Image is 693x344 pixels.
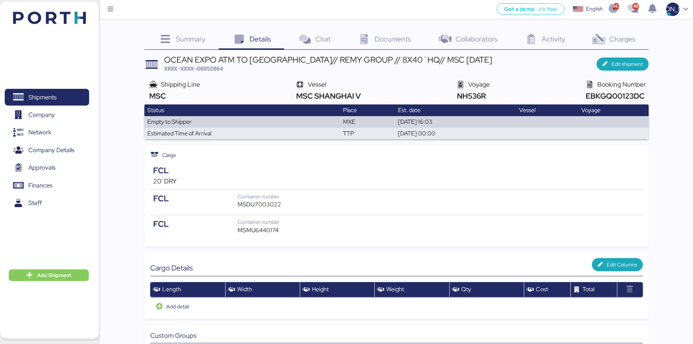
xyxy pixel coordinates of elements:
div: MSDU7003022 [238,200,287,209]
button: Add Shipment [9,269,89,281]
a: Company [5,107,89,123]
span: Charges [609,34,636,44]
span: Total [582,285,594,293]
div: 20' DRY [153,177,238,186]
a: Shipments [5,89,89,106]
button: Add detail [150,300,195,313]
div: FCL [153,218,238,230]
span: Edit shipment [612,60,643,68]
div: FCL [153,165,238,177]
span: XXXX-XXXX-O0052064 [164,65,223,72]
span: Staff [28,198,42,208]
span: Edit Columns [607,260,637,269]
span: Voyage [468,80,490,88]
span: MSC SHANGHAI V [294,91,361,101]
td: [DATE] 16:03 [395,116,516,128]
span: NH536R [455,91,486,101]
span: Cargo [162,151,176,159]
td: Estimated Time of Arrival [144,128,340,139]
span: Vessel [308,80,326,88]
span: Activity [542,34,565,44]
span: Cost [536,285,548,293]
span: Documents [375,34,411,44]
span: Length [162,285,181,293]
td: [DATE] 00:00 [395,128,516,139]
span: Summary [176,34,206,44]
th: Est. date [395,104,516,116]
div: MSMU6440174 [238,226,287,235]
span: Add Shipment [37,271,71,280]
span: Booking Number [597,80,646,88]
span: Details [250,34,271,44]
span: Custom Groups [150,331,196,340]
div: OCEAN EXPO ATM TO [GEOGRAPHIC_DATA]// REMY GROUP // 8X40´HQ// MSC [DATE] [164,56,492,64]
button: Edit shipment [597,58,649,71]
span: Company [28,110,55,120]
span: Company Details [28,145,74,155]
span: Height [312,285,329,293]
span: Width [237,285,252,293]
div: Cargo Details [150,264,397,272]
span: MSC [147,91,166,101]
div: English [586,5,603,13]
span: Add detail [166,302,189,311]
th: Status [144,104,340,116]
span: EBKGQ00123DC [584,91,645,101]
th: Voyage [578,104,649,116]
a: Network [5,124,89,141]
a: Approvals [5,159,89,176]
th: Vessel [516,104,578,116]
a: Finances [5,177,89,194]
span: Finances [28,180,52,191]
td: MXE [340,116,395,128]
span: Collaborators [455,34,498,44]
span: Approvals [28,162,55,173]
button: Edit Columns [592,258,643,271]
button: Menu [104,3,117,16]
span: Chat [315,34,331,44]
div: FCL [153,193,238,205]
a: Company Details [5,142,89,159]
span: Network [28,127,51,138]
span: Shipping Line [161,80,200,88]
td: TTP [340,128,395,139]
span: Shipments [28,92,56,103]
a: Staff [5,195,89,211]
span: Qty [461,285,471,293]
div: Container number [238,218,287,226]
th: Place [340,104,395,116]
span: Weight [386,285,404,293]
td: Empty to Shipper [144,116,340,128]
div: Container number [238,193,287,201]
